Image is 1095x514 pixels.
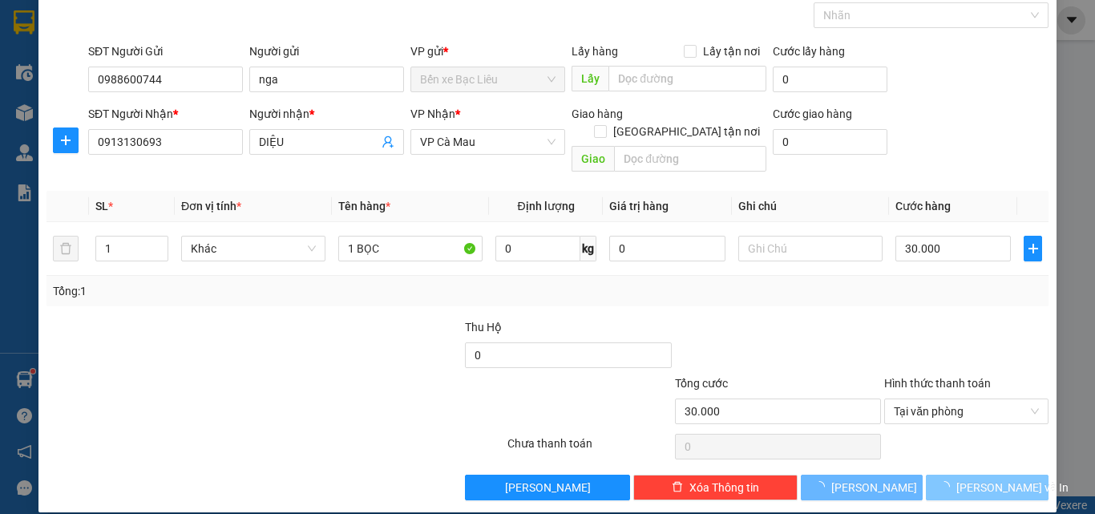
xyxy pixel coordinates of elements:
span: Xóa Thông tin [689,479,759,496]
label: Hình thức thanh toán [884,377,991,390]
div: SĐT Người Gửi [88,42,243,60]
span: environment [92,38,105,51]
label: Cước lấy hàng [773,45,845,58]
span: Lấy [572,66,608,91]
input: Ghi Chú [738,236,883,261]
span: Giá trị hàng [609,200,669,212]
th: Ghi chú [732,191,889,222]
span: Giao [572,146,614,172]
span: loading [939,481,956,492]
div: Tổng: 1 [53,282,424,300]
span: plus [1024,242,1041,255]
span: kg [580,236,596,261]
span: [PERSON_NAME] [831,479,917,496]
span: user-add [382,136,394,148]
li: 02839.63.63.63 [7,55,305,75]
input: Dọc đường [614,146,766,172]
span: [PERSON_NAME] [505,479,591,496]
span: [PERSON_NAME] và In [956,479,1069,496]
button: [PERSON_NAME] [465,475,629,500]
span: Tên hàng [338,200,390,212]
span: Bến xe Bạc Liêu [420,67,556,91]
span: Tổng cước [675,377,728,390]
span: Định lượng [517,200,574,212]
div: Người nhận [249,105,404,123]
span: SL [95,200,108,212]
button: plus [1024,236,1042,261]
span: Lấy tận nơi [697,42,766,60]
span: Lấy hàng [572,45,618,58]
span: Giao hàng [572,107,623,120]
b: [PERSON_NAME] [92,10,227,30]
div: Người gửi [249,42,404,60]
button: delete [53,236,79,261]
button: plus [53,127,79,153]
div: Chưa thanh toán [506,435,673,463]
label: Cước giao hàng [773,107,852,120]
span: VP Cà Mau [420,130,556,154]
span: [GEOGRAPHIC_DATA] tận nơi [607,123,766,140]
button: deleteXóa Thông tin [633,475,798,500]
input: Cước lấy hàng [773,67,887,92]
span: Tại văn phòng [894,399,1039,423]
span: Đơn vị tính [181,200,241,212]
div: SĐT Người Nhận [88,105,243,123]
span: delete [672,481,683,494]
button: [PERSON_NAME] [801,475,923,500]
button: [PERSON_NAME] và In [926,475,1049,500]
span: Cước hàng [895,200,951,212]
span: phone [92,59,105,71]
span: Thu Hộ [465,321,502,334]
span: Khác [191,237,316,261]
input: Cước giao hàng [773,129,887,155]
input: VD: Bàn, Ghế [338,236,483,261]
li: 85 [PERSON_NAME] [7,35,305,55]
div: VP gửi [410,42,565,60]
span: loading [814,481,831,492]
input: Dọc đường [608,66,766,91]
b: GỬI : Bến xe Bạc Liêu [7,100,220,127]
span: plus [54,134,78,147]
span: VP Nhận [410,107,455,120]
input: 0 [609,236,725,261]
